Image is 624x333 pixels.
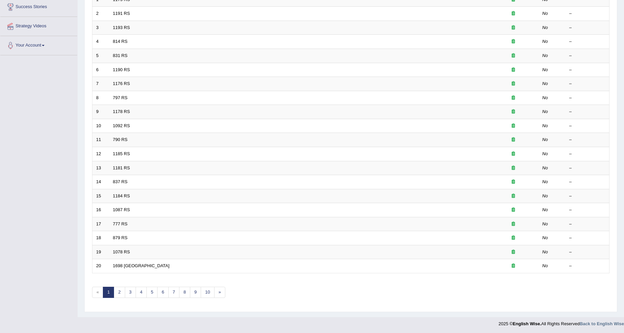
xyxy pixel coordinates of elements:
div: Exam occurring question [492,137,535,143]
a: 8 [179,287,190,298]
td: 15 [92,189,109,203]
a: 1087 RS [113,207,130,212]
em: No [542,221,548,226]
em: No [542,53,548,58]
div: Exam occurring question [492,53,535,59]
div: Exam occurring question [492,249,535,255]
em: No [542,235,548,240]
td: 5 [92,49,109,63]
div: – [569,109,606,115]
div: Exam occurring question [492,207,535,213]
div: Exam occurring question [492,10,535,17]
em: No [542,95,548,100]
td: 14 [92,175,109,189]
a: 1184 RS [113,193,130,198]
div: Exam occurring question [492,38,535,45]
td: 8 [92,91,109,105]
div: – [569,151,606,157]
em: No [542,11,548,16]
em: No [542,123,548,128]
td: 17 [92,217,109,231]
div: – [569,193,606,199]
em: No [542,179,548,184]
td: 3 [92,21,109,35]
a: 7 [168,287,179,298]
div: – [569,25,606,31]
a: 790 RS [113,137,127,142]
em: No [542,39,548,44]
em: No [542,207,548,212]
a: 797 RS [113,95,127,100]
td: 19 [92,245,109,259]
a: Your Account [0,36,77,53]
div: Exam occurring question [492,123,535,129]
td: 6 [92,63,109,77]
em: No [542,193,548,198]
a: 879 RS [113,235,127,240]
em: No [542,25,548,30]
td: 18 [92,231,109,245]
div: – [569,137,606,143]
a: 1178 RS [113,109,130,114]
div: – [569,123,606,129]
td: 4 [92,35,109,49]
div: Exam occurring question [492,165,535,171]
div: 2025 © All Rights Reserved [499,317,624,327]
a: 1 [103,287,114,298]
a: 777 RS [113,221,127,226]
div: Exam occurring question [492,193,535,199]
a: 1078 RS [113,249,130,254]
a: 837 RS [113,179,127,184]
em: No [542,67,548,72]
a: » [214,287,225,298]
em: No [542,81,548,86]
div: – [569,249,606,255]
td: 20 [92,259,109,273]
td: 11 [92,133,109,147]
a: 814 RS [113,39,127,44]
a: 1191 RS [113,11,130,16]
td: 7 [92,77,109,91]
td: 9 [92,105,109,119]
a: 2 [114,287,125,298]
em: No [542,165,548,170]
div: Exam occurring question [492,67,535,73]
div: – [569,221,606,227]
div: Exam occurring question [492,109,535,115]
a: Back to English Wise [580,321,624,326]
a: 9 [190,287,201,298]
a: 1190 RS [113,67,130,72]
a: 831 RS [113,53,127,58]
em: No [542,249,548,254]
em: No [542,109,548,114]
div: Exam occurring question [492,151,535,157]
div: Exam occurring question [492,179,535,185]
em: No [542,151,548,156]
a: 4 [136,287,147,298]
div: – [569,179,606,185]
td: 16 [92,203,109,217]
a: 6 [157,287,168,298]
div: Exam occurring question [492,221,535,227]
div: – [569,81,606,87]
a: 10 [201,287,214,298]
td: 12 [92,147,109,161]
div: – [569,235,606,241]
td: 10 [92,119,109,133]
a: 1698 [GEOGRAPHIC_DATA] [113,263,170,268]
div: – [569,53,606,59]
a: 1092 RS [113,123,130,128]
div: – [569,263,606,269]
div: Exam occurring question [492,25,535,31]
a: Strategy Videos [0,17,77,34]
a: 5 [146,287,158,298]
em: No [542,263,548,268]
div: – [569,38,606,45]
div: – [569,95,606,101]
td: 13 [92,161,109,175]
a: 1185 RS [113,151,130,156]
div: Exam occurring question [492,235,535,241]
a: 1176 RS [113,81,130,86]
div: – [569,165,606,171]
